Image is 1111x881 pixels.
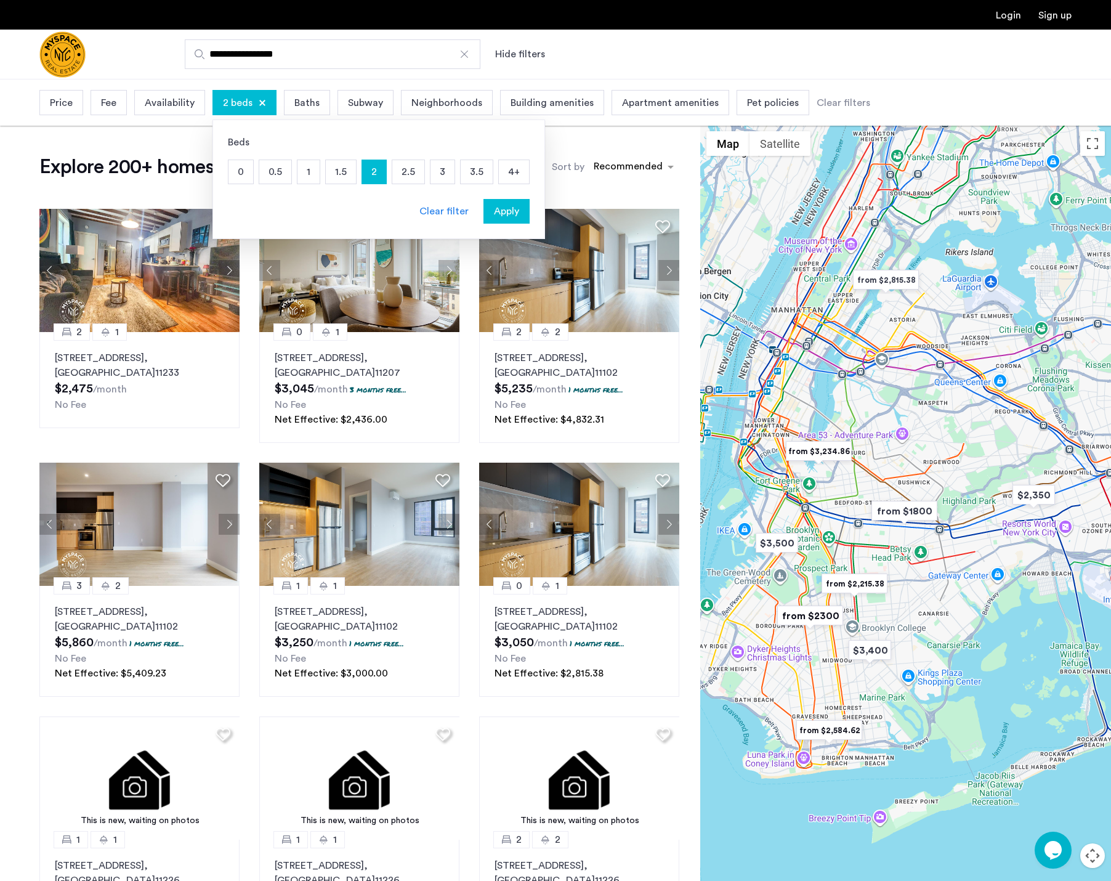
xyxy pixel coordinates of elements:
input: Apartment Search [185,39,480,69]
p: 1 [297,160,320,184]
div: Clear filter [419,204,469,219]
span: Apartment amenities [622,95,719,110]
p: 2.5 [392,160,424,184]
p: 4+ [499,160,529,184]
span: Baths [294,95,320,110]
span: Fee [101,95,116,110]
p: 3 [430,160,454,184]
div: Clear filters [817,95,870,110]
button: Show or hide filters [495,47,545,62]
div: Beds [228,135,530,150]
span: Pet policies [747,95,799,110]
p: 0.5 [259,160,291,184]
span: Subway [348,95,383,110]
p: 0 [228,160,253,184]
span: Availability [145,95,195,110]
span: Building amenities [511,95,594,110]
iframe: chat widget [1035,832,1074,869]
a: Login [996,10,1021,20]
a: Cazamio Logo [39,31,86,78]
img: logo [39,31,86,78]
p: 3.5 [461,160,493,184]
p: 2 [362,160,386,184]
span: Neighborhoods [411,95,482,110]
a: Registration [1038,10,1072,20]
span: Apply [494,204,519,219]
button: button [483,199,530,224]
span: 2 beds [223,95,252,110]
span: Price [50,95,73,110]
p: 1.5 [326,160,356,184]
